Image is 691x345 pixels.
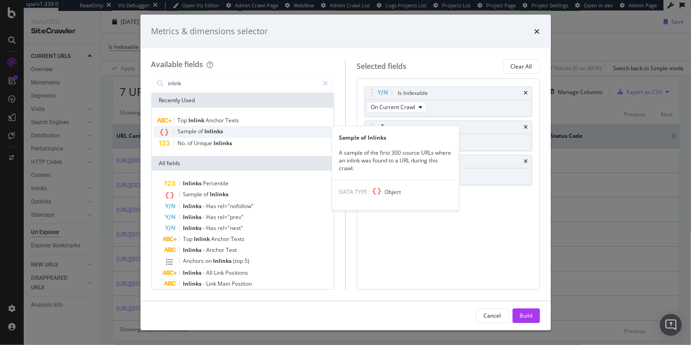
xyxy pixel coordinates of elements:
[398,89,428,98] div: Is Indexable
[151,59,203,69] div: Available fields
[213,257,234,265] span: Inlinks
[524,125,528,130] div: times
[152,156,334,171] div: All fields
[503,59,540,74] button: Clear All
[212,235,231,243] span: Anchor
[207,280,218,287] span: Link
[206,116,226,124] span: Anchor
[183,246,203,254] span: Inlinks
[535,26,540,37] div: times
[207,213,218,221] span: Has
[183,202,203,210] span: Inlinks
[183,190,204,198] span: Sample
[207,224,218,232] span: Has
[198,127,205,135] span: of
[178,116,189,124] span: Top
[151,26,268,37] div: Metrics & dimensions selector
[398,123,421,132] div: pagetype
[524,159,528,164] div: times
[205,127,223,135] span: Inlinks
[367,102,426,113] button: On Current Crawl
[207,202,218,210] span: Has
[234,257,245,265] span: (top
[188,139,194,147] span: of
[183,224,203,232] span: Inlinks
[183,235,194,243] span: Top
[385,188,401,195] span: Object
[183,269,203,277] span: Inlinks
[203,269,207,277] span: -
[210,190,229,198] span: Inlinks
[183,257,206,265] span: Anchors
[204,190,210,198] span: of
[660,314,682,336] div: Open Intercom Messenger
[183,280,203,287] span: Inlinks
[371,103,415,111] span: On Current Crawl
[339,188,369,195] span: DATA TYPE:
[218,224,244,232] span: rel="next"
[194,139,214,147] span: Unique
[178,127,198,135] span: Sample
[218,202,254,210] span: rel="nofollow"
[167,77,319,90] input: Search by field name
[231,235,245,243] span: Texts
[206,257,213,265] span: on
[183,179,203,187] span: Inlinks
[245,257,250,265] span: 5)
[140,15,551,330] div: modal
[203,246,207,254] span: -
[520,312,533,319] div: Build
[207,269,214,277] span: All
[226,246,237,254] span: Text
[218,213,244,221] span: rel="prev"
[357,61,406,72] div: Selected fields
[332,149,459,172] div: A sample of the first 300 source URLs where an inlink was found to a URL during this crawl.
[203,179,229,187] span: Percentile
[218,280,232,287] span: Main
[364,120,532,151] div: pagetypetimesOn Current Crawl
[203,202,207,210] span: -
[214,269,226,277] span: Link
[476,308,509,323] button: Cancel
[207,246,226,254] span: Anchor
[364,86,532,117] div: Is IndexabletimesOn Current Crawl
[513,308,540,323] button: Build
[214,139,233,147] span: Inlinks
[332,134,459,141] div: Sample of Inlinks
[524,90,528,96] div: times
[183,213,203,221] span: Inlinks
[484,312,501,319] div: Cancel
[152,93,334,108] div: Recently Used
[203,213,207,221] span: -
[203,224,207,232] span: -
[194,235,212,243] span: Inlink
[511,63,532,70] div: Clear All
[178,139,188,147] span: No.
[203,280,207,287] span: -
[226,116,239,124] span: Texts
[232,280,252,287] span: Position
[189,116,206,124] span: Inlink
[226,269,249,277] span: Positions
